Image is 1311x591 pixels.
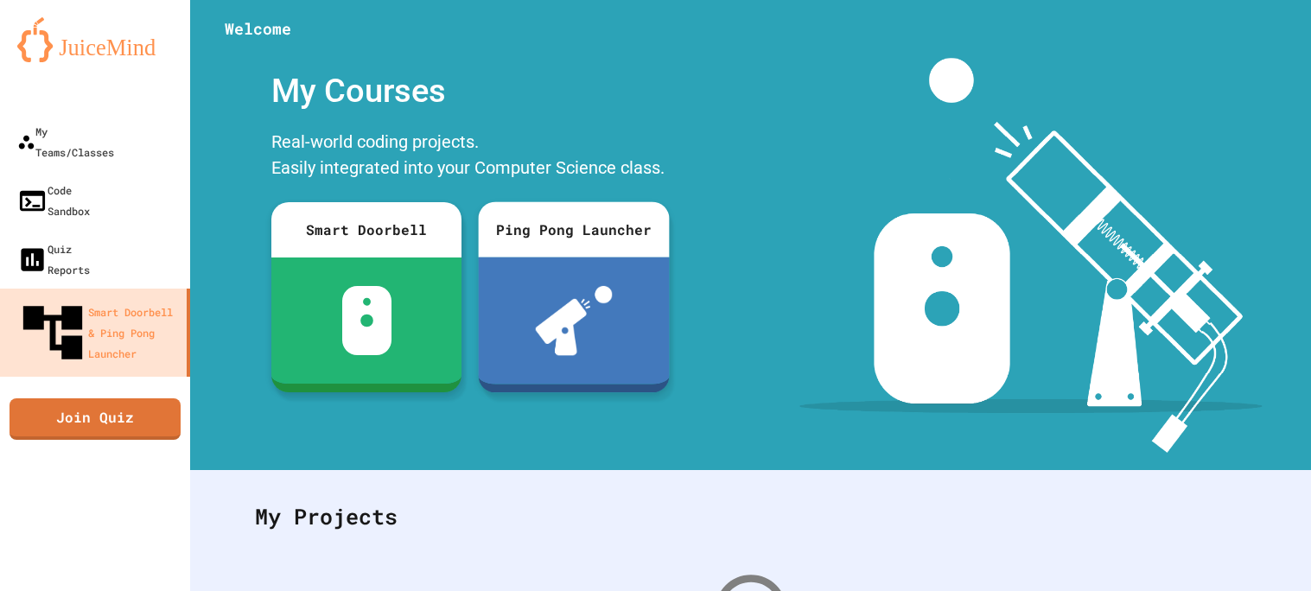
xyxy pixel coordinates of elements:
[17,297,180,368] div: Smart Doorbell & Ping Pong Launcher
[10,398,181,440] a: Join Quiz
[17,180,90,221] div: Code Sandbox
[271,202,461,257] div: Smart Doorbell
[342,286,391,355] img: sdb-white.svg
[17,121,114,162] div: My Teams/Classes
[17,238,90,280] div: Quiz Reports
[263,124,678,189] div: Real-world coding projects. Easily integrated into your Computer Science class.
[479,201,670,257] div: Ping Pong Launcher
[799,58,1263,453] img: banner-image-my-projects.png
[17,17,173,62] img: logo-orange.svg
[536,286,613,355] img: ppl-with-ball.png
[238,483,1263,550] div: My Projects
[263,58,678,124] div: My Courses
